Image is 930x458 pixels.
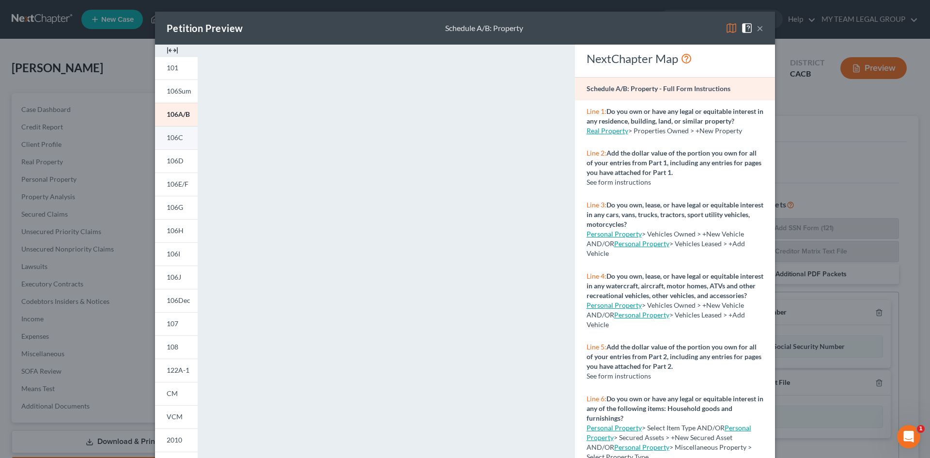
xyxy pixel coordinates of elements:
[587,230,744,248] span: > Vehicles Owned > +New Vehicle AND/OR
[155,79,198,103] a: 106Sum
[167,226,184,235] span: 106H
[897,425,920,448] iframe: Intercom live chat
[167,133,183,142] span: 106C
[155,382,198,405] a: CM
[167,87,191,95] span: 106Sum
[587,239,745,257] span: > Vehicles Leased > +Add Vehicle
[614,443,669,451] a: Personal Property
[155,405,198,428] a: VCM
[167,366,189,374] span: 122A-1
[587,395,763,422] strong: Do you own or have any legal or equitable interest in any of the following items: Household goods...
[167,45,178,56] img: expand-e0f6d898513216a626fdd78e52531dac95497ffd26381d4c15ee2fc46db09dca.svg
[587,343,606,351] span: Line 5:
[587,343,761,370] strong: Add the dollar value of the portion you own for all of your entries from Part 2, including any en...
[155,289,198,312] a: 106Dec
[587,395,606,403] span: Line 6:
[167,389,178,397] span: CM
[587,372,651,380] span: See form instructions
[587,424,725,432] span: > Select Item Type AND/OR
[587,107,763,125] strong: Do you own or have any legal or equitable interest in any residence, building, land, or similar p...
[917,425,925,433] span: 1
[757,22,763,34] button: ×
[155,428,198,452] a: 2010
[445,23,523,34] div: Schedule A/B: Property
[155,219,198,242] a: 106H
[155,196,198,219] a: 106G
[587,424,751,451] span: > Secured Assets > +New Secured Asset AND/OR
[587,272,763,300] strong: Do you own, lease, or have legal or equitable interest in any watercraft, aircraft, motor homes, ...
[587,84,730,93] strong: Schedule A/B: Property - Full Form Instructions
[587,149,761,176] strong: Add the dollar value of the portion you own for all of your entries from Part 1, including any en...
[155,266,198,289] a: 106J
[587,201,606,209] span: Line 3:
[587,301,744,319] span: > Vehicles Owned > +New Vehicle AND/OR
[167,273,181,281] span: 106J
[167,63,178,72] span: 101
[167,21,243,35] div: Petition Preview
[726,22,737,34] img: map-eea8200ae884c6f1103ae1953ef3d486a96c86aabb227e865a55264e3737af1f.svg
[155,173,198,196] a: 106E/F
[155,126,198,149] a: 106C
[167,157,184,165] span: 106D
[167,110,190,118] span: 106A/B
[167,203,183,211] span: 106G
[587,201,763,228] strong: Do you own, lease, or have legal or equitable interest in any cars, vans, trucks, tractors, sport...
[587,311,745,329] span: > Vehicles Leased > +Add Vehicle
[614,239,669,248] a: Personal Property
[155,242,198,266] a: 106I
[587,272,606,280] span: Line 4:
[155,335,198,359] a: 108
[628,126,742,135] span: > Properties Owned > +New Property
[167,250,180,258] span: 106I
[155,359,198,382] a: 122A-1
[167,436,182,444] span: 2010
[587,149,606,157] span: Line 2:
[587,424,751,442] a: Personal Property
[587,51,763,66] div: NextChapter Map
[587,230,642,238] a: Personal Property
[155,56,198,79] a: 101
[155,312,198,335] a: 107
[155,103,198,126] a: 106A/B
[741,22,753,34] img: help-close-5ba153eb36485ed6c1ea00a893f15db1cb9b99d6cae46e1a8edb6c62d00a1a76.svg
[587,301,642,309] a: Personal Property
[167,343,178,351] span: 108
[167,319,178,328] span: 107
[614,311,669,319] a: Personal Property
[167,180,188,188] span: 106E/F
[587,107,606,115] span: Line 1:
[167,296,190,304] span: 106Dec
[587,126,628,135] a: Real Property
[587,178,651,186] span: See form instructions
[587,424,642,432] a: Personal Property
[155,149,198,173] a: 106D
[167,412,183,421] span: VCM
